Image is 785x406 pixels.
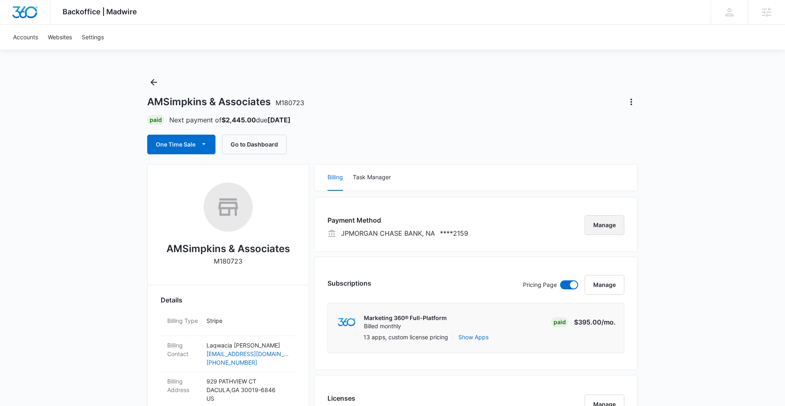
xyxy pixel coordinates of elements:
img: tab_domain_overview_orange.svg [22,47,29,54]
button: Task Manager [353,165,391,191]
h3: Subscriptions [327,278,371,288]
h2: AMSimpkins & Associates [166,241,290,256]
div: Keywords by Traffic [90,48,138,54]
p: JPMORGAN CHASE BANK, NA [341,228,435,238]
div: v 4.0.25 [23,13,40,20]
div: Paid [147,115,164,125]
div: Domain Overview [31,48,73,54]
img: website_grey.svg [13,21,20,28]
strong: [DATE] [267,116,291,124]
button: Show Apps [458,333,489,341]
a: Settings [77,25,109,50]
h1: AMSimpkins & Associates [147,96,304,108]
button: Go to Dashboard [222,135,287,154]
div: Billing TypeStripe [161,311,296,336]
dt: Billing Contact [167,341,200,358]
a: Websites [43,25,77,50]
dt: Billing Type [167,316,200,325]
a: Accounts [8,25,43,50]
button: One Time Sale [147,135,215,154]
button: Actions [625,95,638,108]
p: Pricing Page [523,280,557,289]
p: 929 PATHVIEW CT DACULA , GA 30019-6846 US [206,377,289,403]
button: Back [147,76,160,89]
span: M180723 [276,99,304,107]
h3: Payment Method [327,215,468,225]
button: Manage [585,215,624,235]
h3: Licenses [327,393,380,403]
div: Paid [551,317,568,327]
p: $395.00 [574,317,616,327]
button: Billing [327,165,343,191]
strong: $2,445.00 [222,116,256,124]
p: Marketing 360® Full-Platform [364,314,447,322]
a: [PHONE_NUMBER] [206,358,289,367]
p: Stripe [206,316,289,325]
span: Details [161,295,182,305]
span: /mo. [601,318,616,326]
a: [EMAIL_ADDRESS][DOMAIN_NAME] [206,350,289,358]
button: Manage [585,275,624,295]
dt: Billing Address [167,377,200,394]
img: logo_orange.svg [13,13,20,20]
p: Laqwacia [PERSON_NAME] [206,341,289,350]
p: M180723 [214,256,242,266]
p: Next payment of due [169,115,291,125]
p: 13 apps, custom license pricing [363,333,448,341]
div: Billing ContactLaqwacia [PERSON_NAME][EMAIL_ADDRESS][DOMAIN_NAME][PHONE_NUMBER] [161,336,296,372]
img: tab_keywords_by_traffic_grey.svg [81,47,88,54]
img: marketing360Logo [338,318,355,327]
span: Backoffice | Madwire [63,7,137,16]
div: Domain: [DOMAIN_NAME] [21,21,90,28]
p: Billed monthly [364,322,447,330]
